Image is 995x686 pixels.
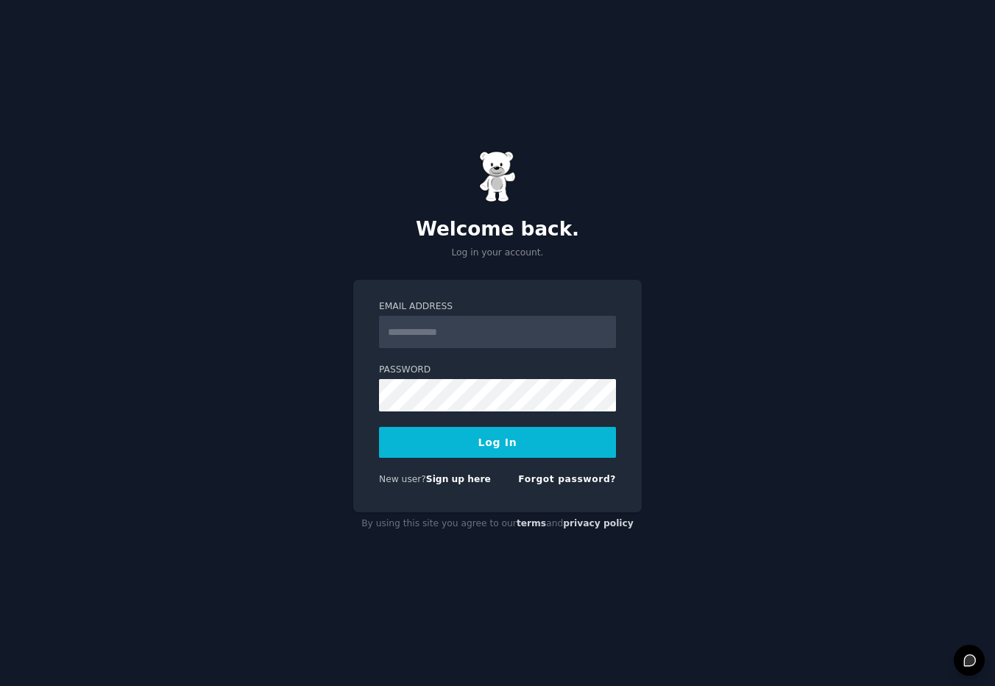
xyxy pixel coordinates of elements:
label: Email Address [379,300,616,314]
a: terms [517,518,546,528]
button: Log In [379,427,616,458]
label: Password [379,364,616,377]
img: Gummy Bear [479,151,516,202]
a: privacy policy [563,518,634,528]
p: Log in your account. [353,247,642,260]
span: New user? [379,474,426,484]
a: Sign up here [426,474,491,484]
a: Forgot password? [518,474,616,484]
h2: Welcome back. [353,218,642,241]
div: By using this site you agree to our and [353,512,642,536]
